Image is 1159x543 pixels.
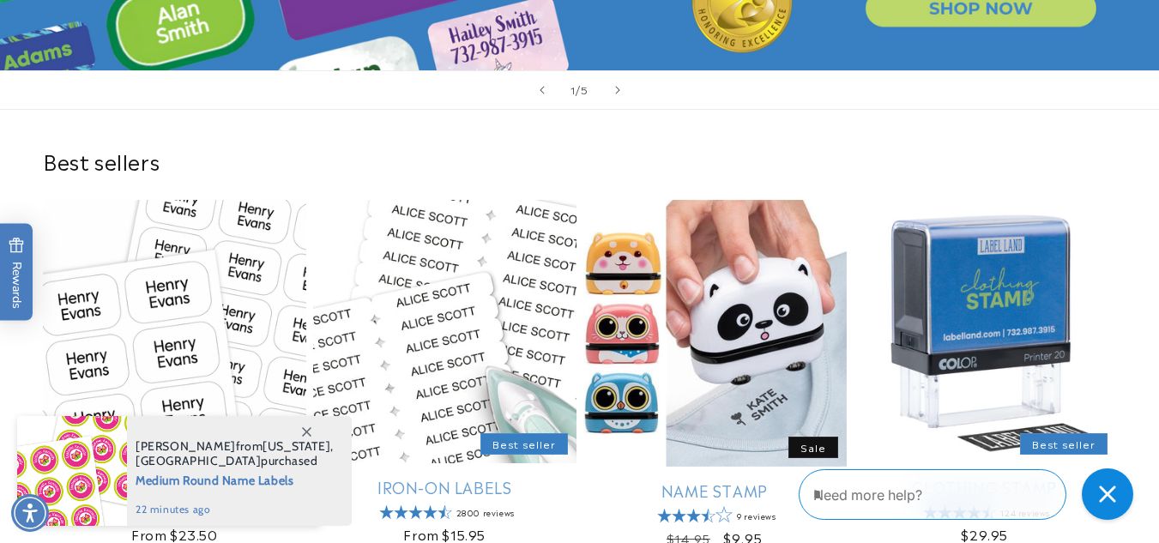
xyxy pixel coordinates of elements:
span: 22 minutes ago [136,502,334,517]
a: Iron-On Labels [313,477,576,497]
span: 5 [581,81,589,98]
span: Rewards [9,237,25,308]
iframe: Gorgias Floating Chat [799,462,1142,526]
button: Next slide [599,71,637,109]
div: Accessibility Menu [11,494,49,532]
span: from , purchased [136,439,334,468]
a: Name Stamp [583,480,847,500]
span: / [576,81,581,98]
h2: Best sellers [43,148,1116,174]
span: 1 [570,81,576,98]
button: Previous slide [523,71,561,109]
span: [GEOGRAPHIC_DATA] [136,453,261,468]
span: [US_STATE] [263,438,330,454]
span: [PERSON_NAME] [136,438,236,454]
span: Medium Round Name Labels [136,468,334,490]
